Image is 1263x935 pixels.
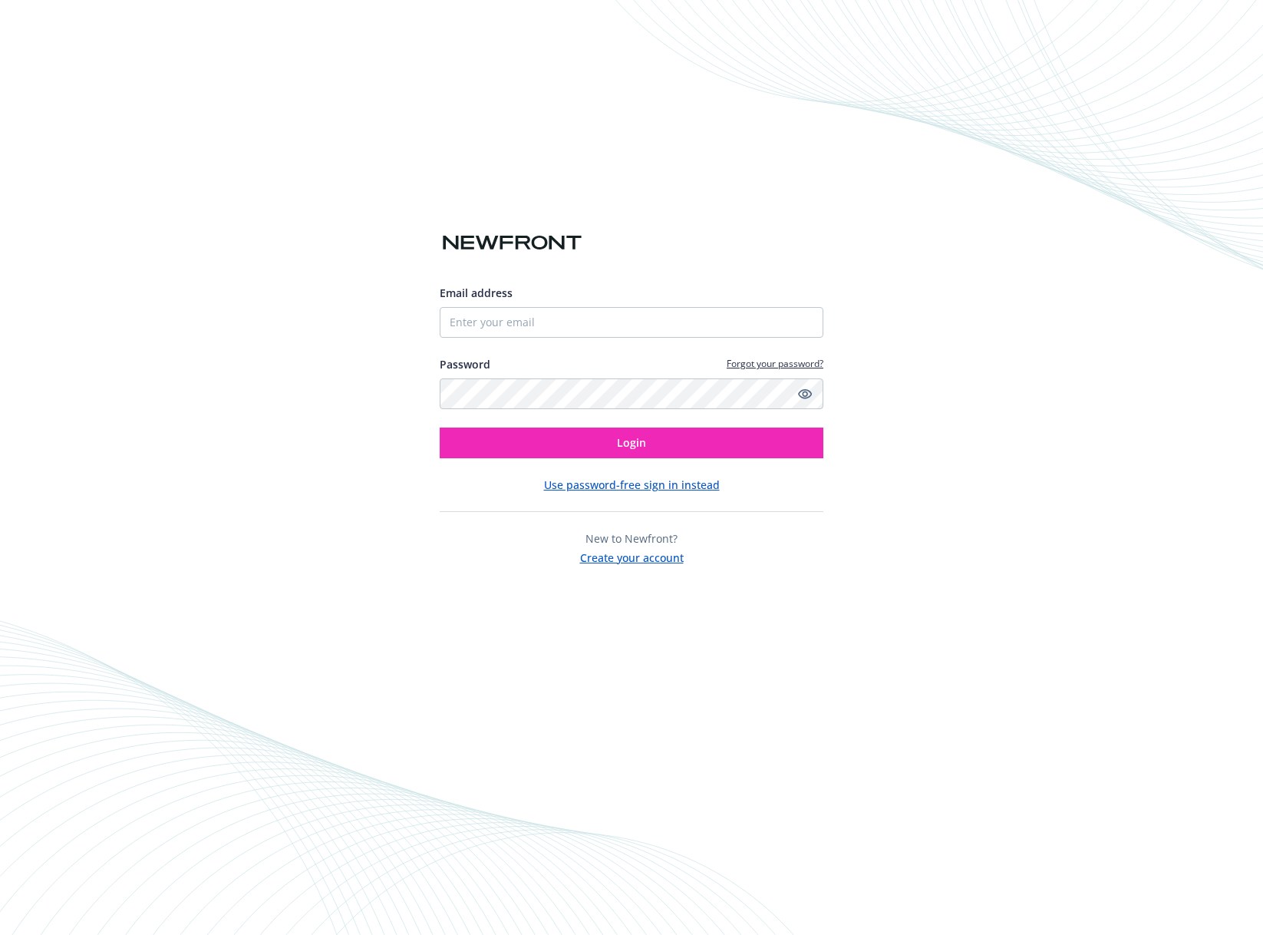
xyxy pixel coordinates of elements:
[440,356,490,372] label: Password
[440,230,585,256] img: Newfront logo
[796,385,814,403] a: Show password
[544,477,720,493] button: Use password-free sign in instead
[440,378,823,409] input: Enter your password
[440,286,513,300] span: Email address
[617,435,646,450] span: Login
[727,357,823,370] a: Forgot your password?
[440,428,823,458] button: Login
[585,531,678,546] span: New to Newfront?
[580,547,684,566] button: Create your account
[440,307,823,338] input: Enter your email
